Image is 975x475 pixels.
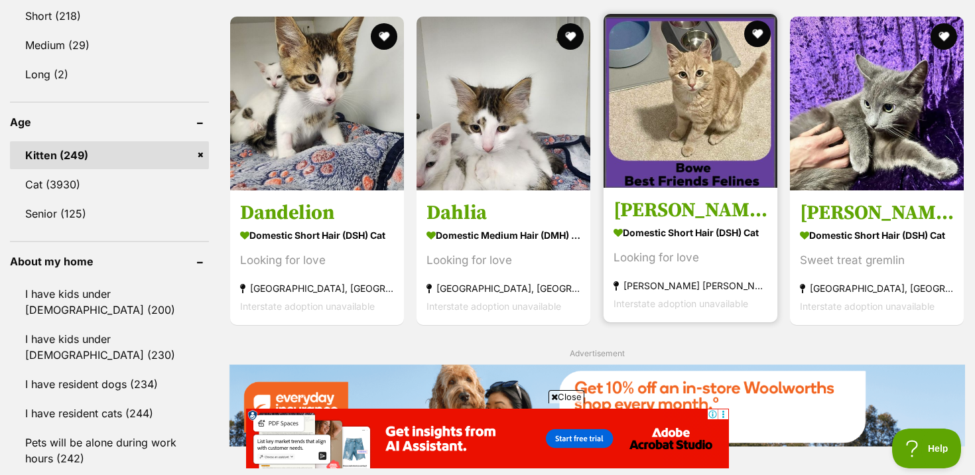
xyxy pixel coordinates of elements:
div: Looking for love [426,251,580,269]
a: Medium (29) [10,31,209,59]
a: Pets will be alone during work hours (242) [10,429,209,472]
button: favourite [558,23,584,50]
a: [PERSON_NAME] Domestic Short Hair (DSH) Cat Looking for love [PERSON_NAME] [PERSON_NAME], [GEOGRA... [604,187,777,322]
strong: Domestic Short Hair (DSH) Cat [800,225,954,244]
span: Advertisement [570,348,625,358]
a: Long (2) [10,60,209,88]
a: Dandelion Domestic Short Hair (DSH) Cat Looking for love [GEOGRAPHIC_DATA], [GEOGRAPHIC_DATA] Int... [230,190,404,324]
a: Short (218) [10,2,209,30]
strong: [GEOGRAPHIC_DATA], [GEOGRAPHIC_DATA] [240,279,394,297]
a: I have kids under [DEMOGRAPHIC_DATA] (200) [10,280,209,324]
h3: [PERSON_NAME] [614,197,767,222]
h3: [PERSON_NAME] [800,200,954,225]
iframe: Advertisement [246,409,729,468]
span: Interstate adoption unavailable [614,297,748,308]
strong: Domestic Short Hair (DSH) Cat [614,222,767,241]
div: Looking for love [614,248,767,266]
div: Looking for love [240,251,394,269]
a: [PERSON_NAME] Domestic Short Hair (DSH) Cat Sweet treat gremlin [GEOGRAPHIC_DATA], [GEOGRAPHIC_DA... [790,190,964,324]
a: Dahlia Domestic Medium Hair (DMH) Cat Looking for love [GEOGRAPHIC_DATA], [GEOGRAPHIC_DATA] Inter... [417,190,590,324]
header: Age [10,116,209,128]
iframe: Help Scout Beacon - Open [892,429,962,468]
span: Interstate adoption unavailable [426,300,561,311]
h3: Dahlia [426,200,580,225]
a: Cat (3930) [10,170,209,198]
button: favourite [371,23,397,50]
strong: [GEOGRAPHIC_DATA], [GEOGRAPHIC_DATA] [800,279,954,297]
a: I have resident dogs (234) [10,370,209,398]
strong: [PERSON_NAME] [PERSON_NAME], [GEOGRAPHIC_DATA] [614,276,767,294]
strong: Domestic Short Hair (DSH) Cat [240,225,394,244]
img: Tim Tam - Domestic Short Hair (DSH) Cat [790,17,964,190]
img: Dahlia - Domestic Medium Hair (DMH) Cat [417,17,590,190]
button: favourite [744,21,771,47]
h3: Dandelion [240,200,394,225]
strong: Domestic Medium Hair (DMH) Cat [426,225,580,244]
span: Close [549,390,584,403]
strong: [GEOGRAPHIC_DATA], [GEOGRAPHIC_DATA] [426,279,580,297]
img: Dandelion - Domestic Short Hair (DSH) Cat [230,17,404,190]
a: Everyday Insurance promotional banner [229,364,965,448]
a: I have kids under [DEMOGRAPHIC_DATA] (230) [10,325,209,369]
a: I have resident cats (244) [10,399,209,427]
img: Everyday Insurance promotional banner [229,364,965,446]
a: Kitten (249) [10,141,209,169]
header: About my home [10,255,209,267]
button: favourite [931,23,957,50]
a: Senior (125) [10,200,209,228]
img: Bowe - Domestic Short Hair (DSH) Cat [604,14,777,188]
div: Sweet treat gremlin [800,251,954,269]
span: Interstate adoption unavailable [800,300,935,311]
span: Interstate adoption unavailable [240,300,375,311]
